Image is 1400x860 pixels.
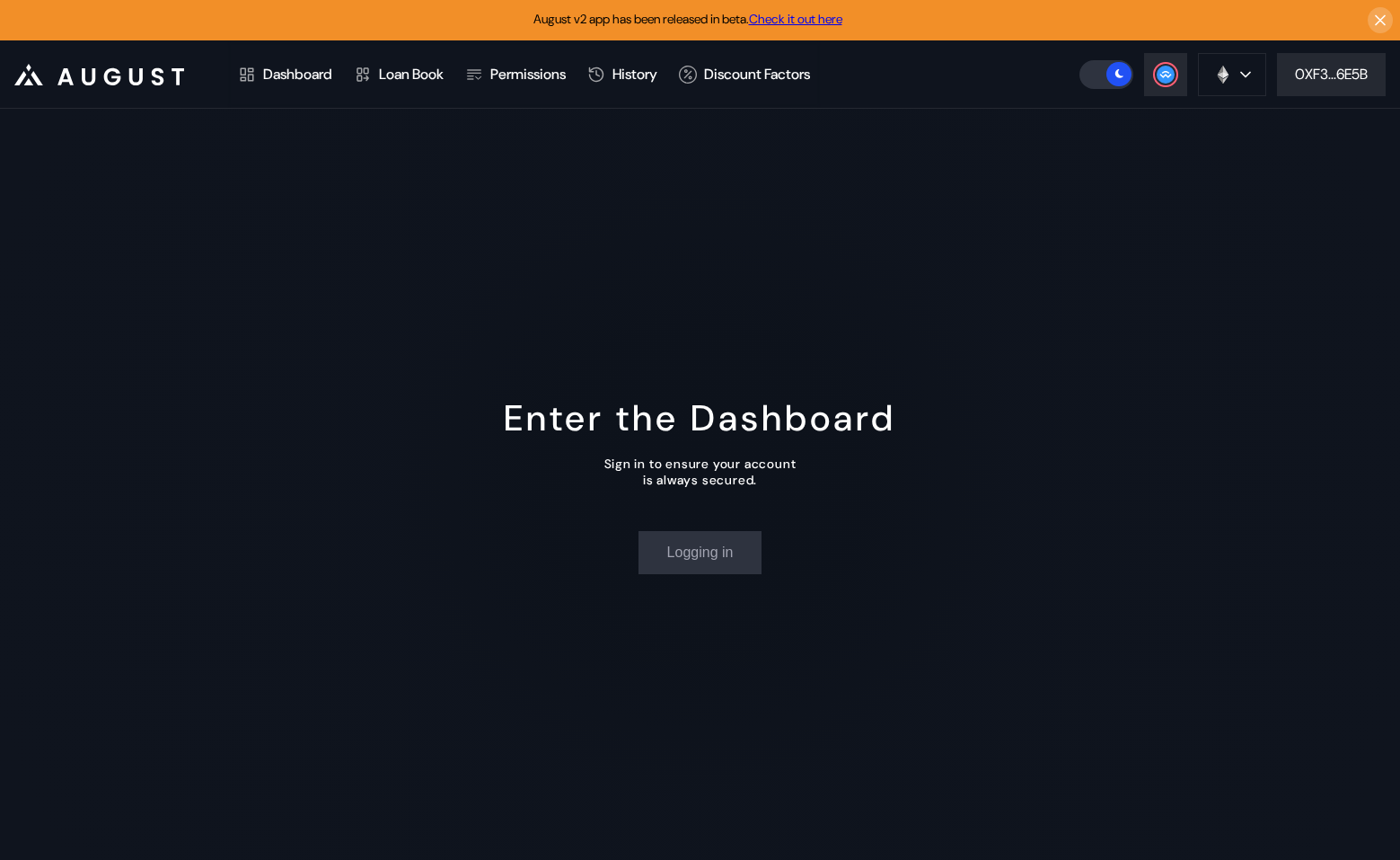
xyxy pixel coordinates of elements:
button: chain logo [1198,53,1266,96]
button: 0XF3...6E5B [1277,53,1386,96]
a: Loan Book [343,41,454,108]
div: Sign in to ensure your account is always secured. [604,456,797,488]
div: Enter the Dashboard [504,395,896,441]
a: Check it out here [749,11,842,27]
img: chain logo [1213,65,1233,84]
span: August v2 app has been released in beta. [533,11,842,27]
a: Dashboard [227,41,343,108]
div: Loan Book [379,65,444,84]
div: History [612,65,657,84]
div: Discount Factors [704,65,810,84]
div: 0XF3...6E5B [1295,65,1368,84]
div: Permissions [490,65,566,84]
a: History [577,41,668,108]
a: Discount Factors [668,41,821,108]
a: Permissions [454,41,577,108]
button: Logging in [638,531,762,574]
div: Dashboard [263,65,332,84]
